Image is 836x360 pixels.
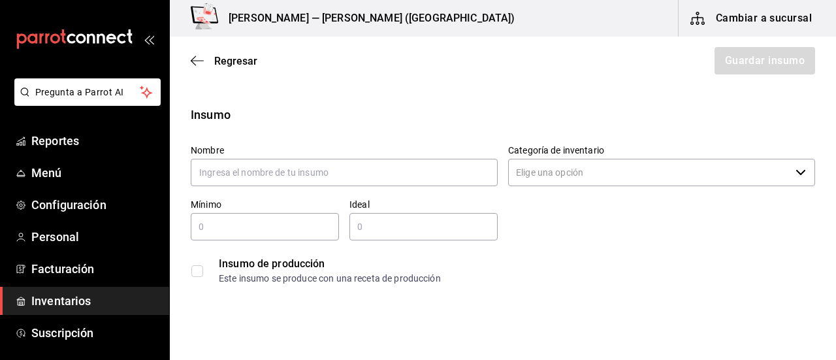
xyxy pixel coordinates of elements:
button: open_drawer_menu [144,34,154,44]
input: Ingresa el nombre de tu insumo [191,159,498,186]
span: Inventarios [31,292,159,310]
button: Regresar [191,55,257,67]
div: Insumo [191,106,815,123]
input: 0 [349,219,498,235]
span: Reportes [31,132,159,150]
label: Ideal [349,200,498,209]
a: Pregunta a Parrot AI [9,95,161,108]
button: Pregunta a Parrot AI [14,78,161,106]
input: Elige una opción [508,159,790,186]
h3: [PERSON_NAME] — [PERSON_NAME] ([GEOGRAPHIC_DATA]) [218,10,515,26]
div: Este insumo se produce con una receta de producción [219,272,814,286]
span: Personal [31,228,159,246]
span: Facturación [31,260,159,278]
input: 0 [191,219,339,235]
span: Menú [31,164,159,182]
span: Pregunta a Parrot AI [35,86,140,99]
label: Categoría de inventario [508,146,815,155]
label: Nombre [191,146,498,155]
div: Insumo de producción [219,256,814,272]
span: Configuración [31,196,159,214]
span: Suscripción [31,324,159,342]
span: Regresar [214,55,257,67]
label: Mínimo [191,200,339,209]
